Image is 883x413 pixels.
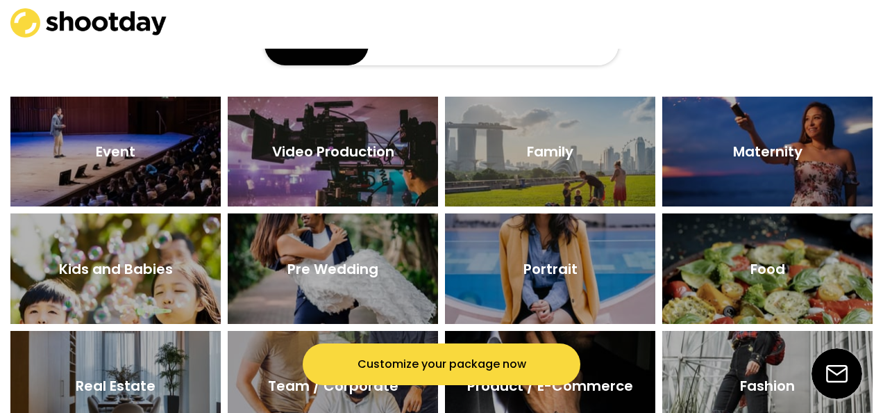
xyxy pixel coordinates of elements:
[811,348,862,399] img: email-icon%20%281%29.svg
[59,262,173,276] div: Kids and Babies
[287,262,378,276] div: Pre Wedding
[733,145,802,159] div: Maternity
[268,379,398,393] div: Team / Corporate
[523,262,578,276] div: Portrait
[527,145,573,159] div: Family
[272,145,394,159] div: Video Production
[10,8,167,38] img: shootday_logo.png
[467,379,633,393] div: Product / E-Commerce
[76,379,155,393] div: Real Estate
[303,343,580,385] button: Customize your package now
[96,145,135,159] div: Event
[740,379,795,393] div: Fashion
[750,262,785,276] div: Food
